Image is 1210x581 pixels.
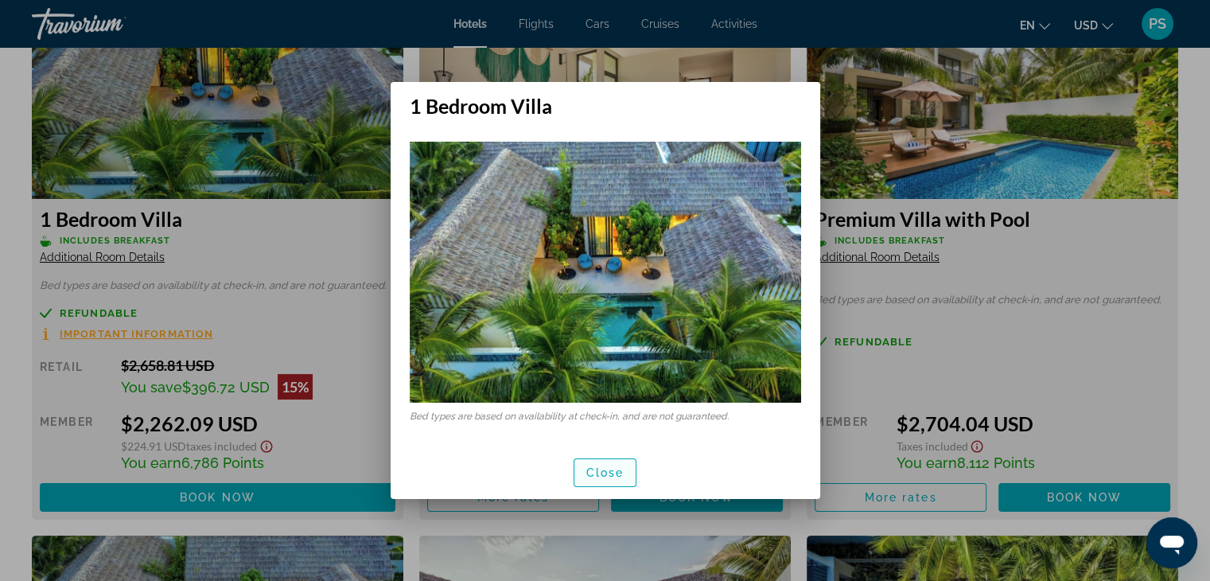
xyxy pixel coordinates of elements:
h2: 1 Bedroom Villa [391,82,820,118]
img: 2f3ce43c-abb8-45d6-8391-d6733ff6cdfe.jpeg [410,142,801,403]
p: Bed types are based on availability at check-in, and are not guaranteed. [410,411,801,422]
button: Close [574,458,637,487]
iframe: Кнопка запуска окна обмена сообщениями [1146,517,1197,568]
span: Close [586,466,624,479]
